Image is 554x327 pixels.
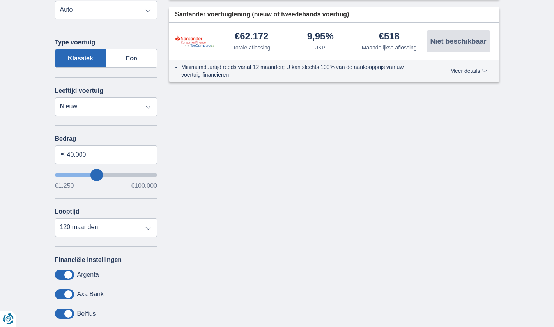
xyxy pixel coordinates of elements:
label: Eco [106,49,157,68]
img: product.pl.alt Santander [175,35,214,48]
label: Belfius [77,310,96,317]
label: Financiële instellingen [55,256,122,263]
div: €62.172 [235,32,269,42]
label: Leeftijd voertuig [55,87,103,94]
span: €100.000 [131,183,157,189]
label: Argenta [77,271,99,278]
button: Meer details [444,68,493,74]
button: Niet beschikbaar [427,30,490,52]
label: Klassiek [55,49,106,68]
span: Niet beschikbaar [430,38,486,45]
label: Type voertuig [55,39,96,46]
div: Maandelijkse aflossing [362,44,417,51]
div: 9,95% [307,32,334,42]
div: €518 [379,32,400,42]
span: € [61,150,65,159]
div: Totale aflossing [233,44,271,51]
label: Bedrag [55,135,158,142]
label: Axa Bank [77,291,104,298]
span: Santander voertuiglening (nieuw of tweedehands voertuig) [175,10,349,19]
li: Minimumduurtijd reeds vanaf 12 maanden; U kan slechts 100% van de aankoopprijs van uw voertuig fi... [181,63,422,79]
span: Meer details [450,68,487,74]
label: Looptijd [55,208,80,215]
span: €1.250 [55,183,74,189]
div: JKP [315,44,326,51]
input: wantToBorrow [55,173,158,177]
